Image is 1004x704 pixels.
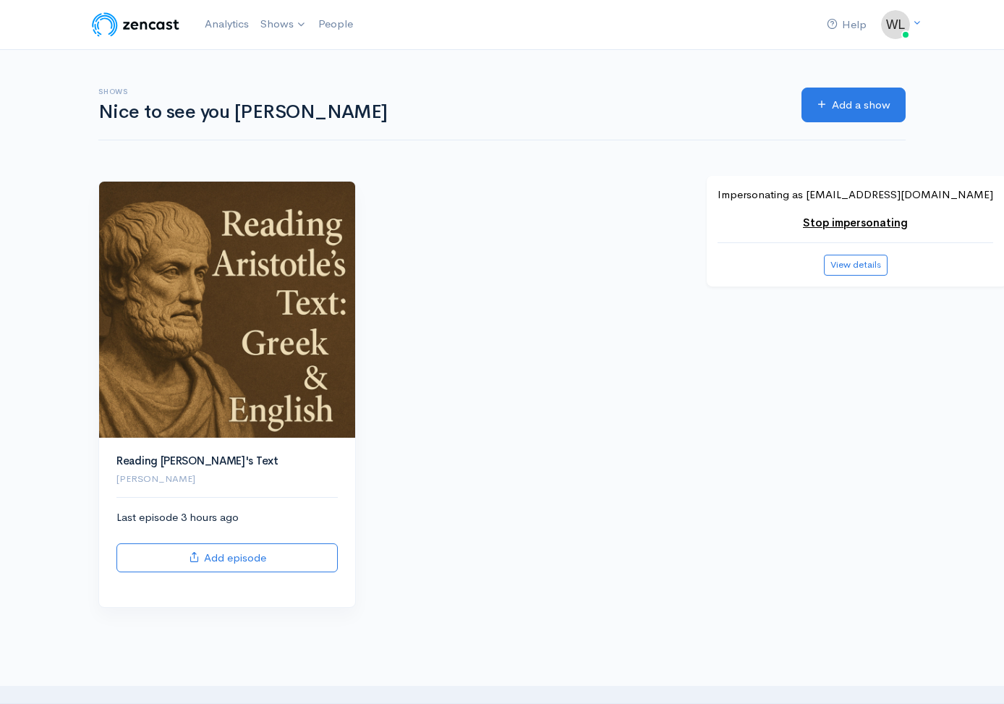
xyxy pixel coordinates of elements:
div: Last episode 3 hours ago [116,509,338,572]
iframe: gist-messenger-bubble-iframe [955,655,990,690]
button: View details [824,255,888,276]
a: Analytics [199,9,255,40]
a: Add a show [801,88,906,123]
img: ... [881,10,910,39]
a: Reading [PERSON_NAME]'s Text [116,454,278,467]
a: Stop impersonating [803,216,908,229]
p: Impersonating as [EMAIL_ADDRESS][DOMAIN_NAME] [718,187,993,203]
h6: Shows [98,88,784,96]
a: People [312,9,359,40]
a: Add episode [116,543,338,573]
p: [PERSON_NAME] [116,472,338,486]
a: Shows [255,9,312,41]
a: Help [821,9,872,41]
img: ZenCast Logo [90,10,182,39]
img: Reading Aristotle's Text [99,182,355,438]
h1: Nice to see you [PERSON_NAME] [98,102,784,123]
